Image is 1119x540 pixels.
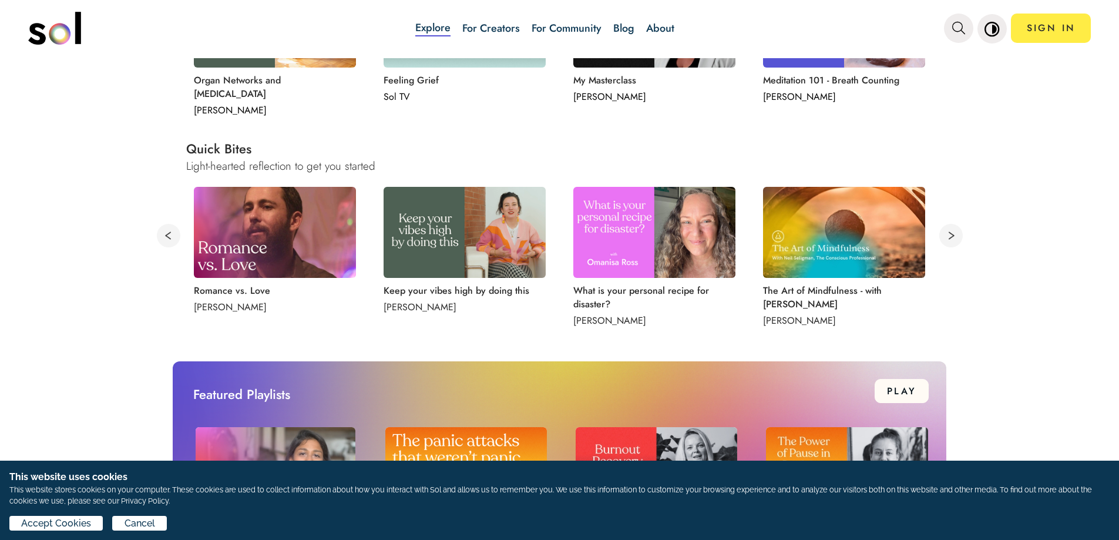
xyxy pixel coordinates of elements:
[532,21,601,36] a: For Community
[462,21,520,36] a: For Creators
[194,73,352,100] p: Organ Networks and [MEDICAL_DATA]
[573,90,732,103] p: [PERSON_NAME]
[112,516,166,531] button: Cancel
[194,284,352,297] p: Romance vs. Love
[1011,14,1091,43] a: SIGN IN
[196,427,355,518] img: How comfortable do you feel holding space for anger?
[763,90,922,103] p: [PERSON_NAME]
[573,284,732,311] p: What is your personal recipe for disaster?
[573,187,735,278] img: What is your personal recipe for disaster?
[573,73,732,87] p: My Masterclass
[9,470,1110,484] h1: This website uses cookies
[194,187,356,278] img: Romance vs. Love
[763,187,925,278] img: The Art of Mindfulness - with Neil Seligman
[573,314,732,327] p: [PERSON_NAME]
[613,21,634,36] a: Blog
[385,427,547,518] img: A medical mystery
[193,385,290,406] div: Featured Playlists
[576,427,738,518] img: Burnout Recovery: Strategies to Help You Reset Your Energy
[194,300,352,314] p: [PERSON_NAME]
[763,314,922,327] p: [PERSON_NAME]
[186,139,963,158] h2: Quick Bites
[875,379,929,403] button: PLAY
[384,73,542,87] p: Feeling Grief
[415,20,451,36] a: Explore
[384,187,546,278] img: Keep your vibes high by doing this
[384,90,542,103] p: Sol TV
[384,284,542,297] p: Keep your vibes high by doing this
[186,158,963,174] h3: Light-hearted reflection to get you started
[766,427,928,518] img: The Power of Pause in Decision Making By Japji Bas
[646,21,674,36] a: About
[21,516,91,531] span: Accept Cookies
[384,300,542,314] p: [PERSON_NAME]
[28,8,1091,49] nav: main navigation
[125,516,155,531] span: Cancel
[763,284,922,311] p: The Art of Mindfulness - with [PERSON_NAME]
[9,516,103,531] button: Accept Cookies
[763,73,922,87] p: Meditation 101 - Breath Counting
[9,484,1110,507] p: This website stores cookies on your computer. These cookies are used to collect information about...
[28,12,81,45] img: logo
[194,103,352,117] p: [PERSON_NAME]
